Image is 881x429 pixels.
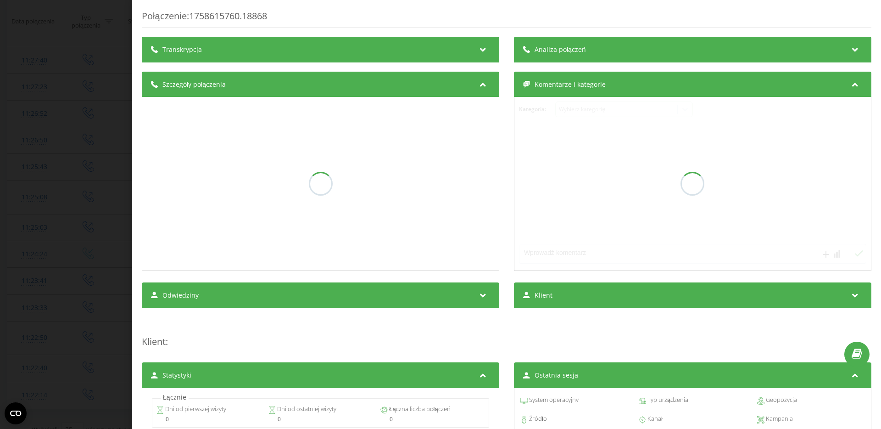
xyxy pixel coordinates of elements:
span: Dni od ostatniej wizyty [276,405,336,414]
span: Kampania [764,414,793,423]
span: Łączna liczba połączeń [388,405,451,414]
div: Połączenie : 1758615760.18868 [142,10,871,28]
div: 0 [268,416,373,423]
span: Komentarze i kategorie [535,80,606,89]
span: Szczegóły połączenia [162,80,226,89]
span: Dni od pierwszej wizyty [164,405,226,414]
span: Klient [142,335,166,348]
span: Typ urządzenia [646,395,688,405]
span: Ostatnia sesja [535,371,578,380]
span: Odwiedziny [162,291,199,300]
p: Łącznie [161,393,189,402]
span: System operacyjny [528,395,579,405]
span: Kanał [646,414,663,423]
span: Źródło [528,414,547,423]
span: Geopozycja [764,395,797,405]
div: 0 [380,416,485,423]
span: Klient [535,291,552,300]
span: Analiza połączeń [535,45,586,54]
span: Statystyki [162,371,191,380]
button: Open CMP widget [5,402,27,424]
div: : [142,317,871,353]
span: Transkrypcja [162,45,202,54]
div: 0 [156,416,261,423]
